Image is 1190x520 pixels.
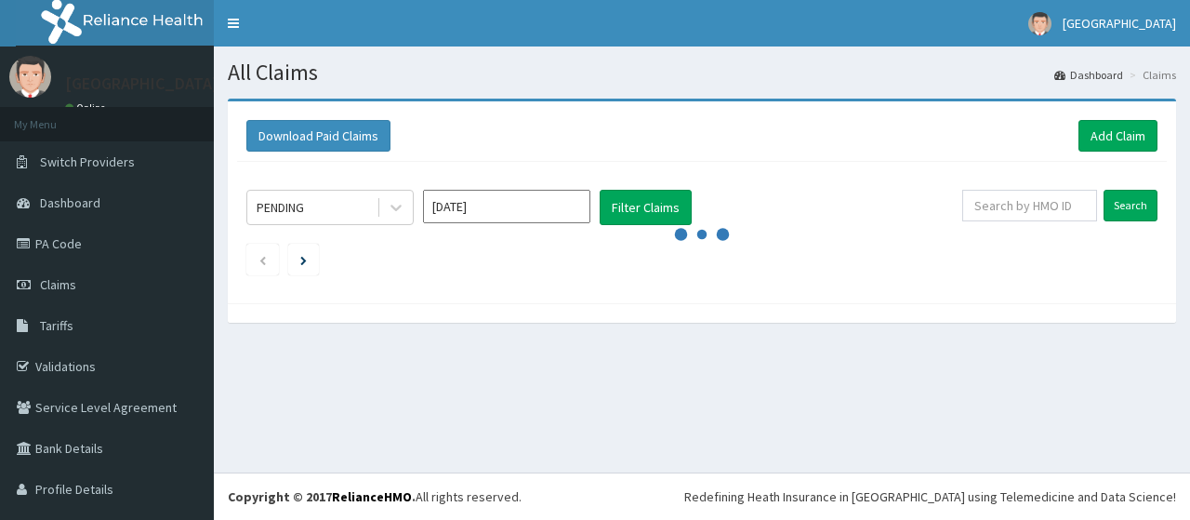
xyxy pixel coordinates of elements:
[257,198,304,217] div: PENDING
[684,487,1176,506] div: Redefining Heath Insurance in [GEOGRAPHIC_DATA] using Telemedicine and Data Science!
[300,251,307,268] a: Next page
[9,56,51,98] img: User Image
[40,317,73,334] span: Tariffs
[246,120,390,152] button: Download Paid Claims
[65,101,110,114] a: Online
[65,75,218,92] p: [GEOGRAPHIC_DATA]
[962,190,1097,221] input: Search by HMO ID
[423,190,590,223] input: Select Month and Year
[332,488,412,505] a: RelianceHMO
[674,207,730,262] svg: audio-loading
[1104,190,1157,221] input: Search
[1078,120,1157,152] a: Add Claim
[1054,67,1123,83] a: Dashboard
[1125,67,1176,83] li: Claims
[214,473,1190,520] footer: All rights reserved.
[40,276,76,293] span: Claims
[1063,15,1176,32] span: [GEOGRAPHIC_DATA]
[228,488,416,505] strong: Copyright © 2017 .
[40,194,100,211] span: Dashboard
[1028,12,1051,35] img: User Image
[258,251,267,268] a: Previous page
[40,153,135,170] span: Switch Providers
[600,190,692,225] button: Filter Claims
[228,60,1176,85] h1: All Claims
